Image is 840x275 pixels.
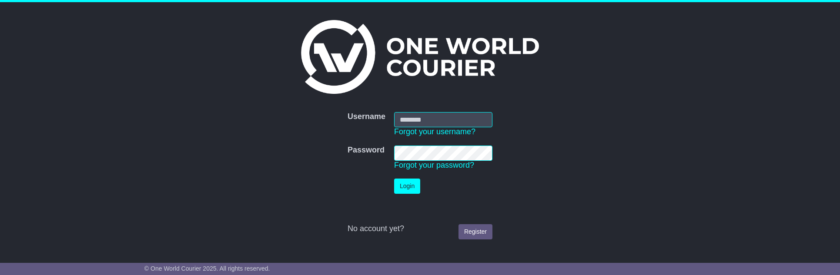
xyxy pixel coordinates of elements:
[394,179,420,194] button: Login
[348,112,385,122] label: Username
[348,146,385,155] label: Password
[348,224,492,234] div: No account yet?
[458,224,492,239] a: Register
[144,265,270,272] span: © One World Courier 2025. All rights reserved.
[394,127,475,136] a: Forgot your username?
[301,20,539,94] img: One World
[394,161,474,169] a: Forgot your password?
